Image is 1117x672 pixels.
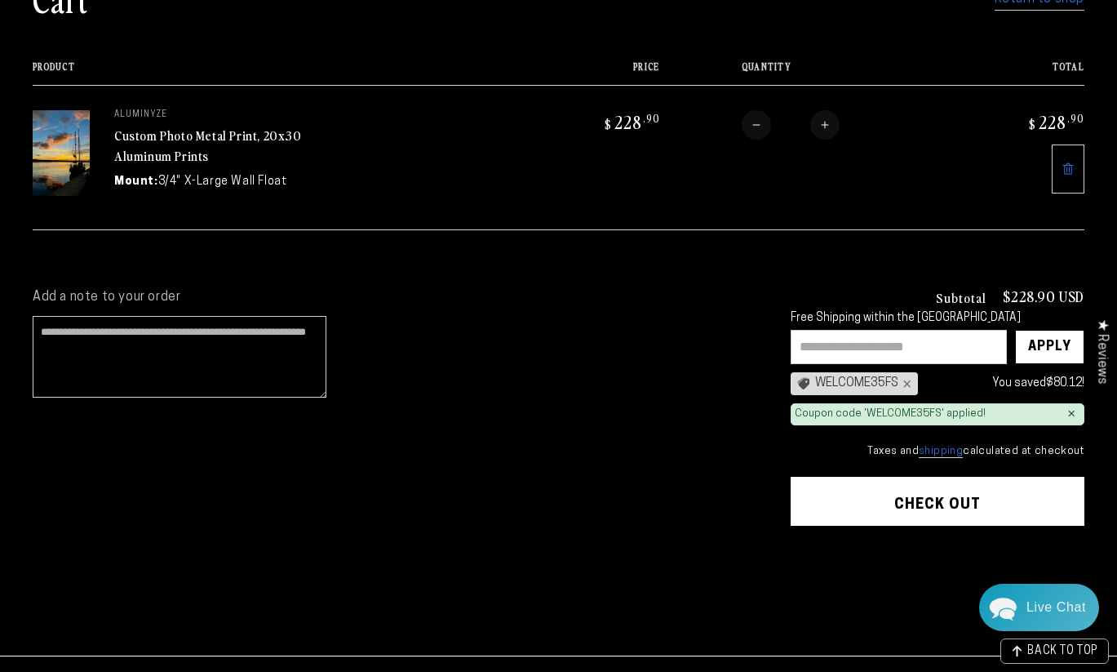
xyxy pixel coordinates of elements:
[919,446,963,458] a: shipping
[122,82,224,93] span: Away until [DATE]
[1052,145,1084,194] a: Remove 20"x30" Rectangle Silver Glossy Aluminyzed Photo
[771,110,810,140] input: Quantity for Custom Photo Metal Print, 20x30 Aluminum Prints
[33,61,526,85] th: Product
[791,558,1084,594] iframe: PayPal-paypal
[1003,289,1084,304] p: $228.90 USD
[791,372,918,395] div: WELCOME35FS
[1086,306,1117,397] div: Click to open Judge.me floating reviews tab
[605,116,612,132] span: $
[1029,116,1036,132] span: $
[1027,646,1098,657] span: BACK TO TOP
[1067,407,1075,421] div: ×
[936,291,986,304] h3: Subtotal
[33,110,90,196] img: 20"x30" Rectangle Silver Glossy Aluminyzed Photo
[158,173,287,190] dd: 3/4" X-Large Wall Float
[175,465,220,478] span: Re:amaze
[526,61,660,85] th: Price
[187,24,229,67] img: Helga
[951,61,1084,85] th: Total
[791,443,1084,460] small: Taxes and calculated at checkout
[114,126,302,165] a: Custom Photo Metal Print, 20x30 Aluminum Prints
[979,584,1099,631] div: Chat widget toggle
[1026,110,1084,133] bdi: 228
[33,289,758,306] label: Add a note to your order
[791,312,1084,326] div: Free Shipping within the [GEOGRAPHIC_DATA]
[898,377,911,390] div: ×
[1026,584,1086,631] div: Contact Us Directly
[791,477,1084,526] button: Check out
[926,373,1084,394] div: You saved !
[118,24,161,67] img: John
[1046,377,1082,389] span: $80.12
[602,110,660,133] bdi: 228
[660,61,951,85] th: Quantity
[108,492,239,518] a: Leave A Message
[1067,111,1084,125] sup: .90
[643,111,660,125] sup: .90
[795,407,986,421] div: Coupon code 'WELCOME35FS' applied!
[114,110,359,120] p: aluminyze
[1028,331,1071,363] div: Apply
[125,469,221,477] span: We run on
[153,24,195,67] img: Marie J
[114,173,158,190] dt: Mount:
